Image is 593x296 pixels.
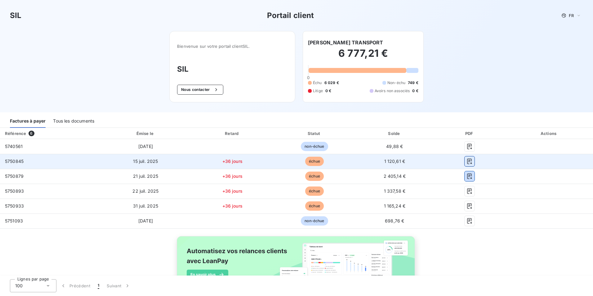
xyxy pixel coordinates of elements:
span: [DATE] [138,144,153,149]
span: 5750933 [5,203,24,209]
span: 1 165,24 € [384,203,406,209]
span: 15 juil. 2025 [133,159,158,164]
div: Actions [506,130,592,137]
span: 1 [98,283,99,289]
button: Précédent [56,279,94,292]
div: Tous les documents [53,115,94,128]
span: Avoirs non associés [375,88,410,94]
span: [DATE] [138,218,153,223]
span: échue [305,157,324,166]
span: 0 € [412,88,418,94]
span: 21 juil. 2025 [133,173,158,179]
h6: [PERSON_NAME] TRANSPORT [308,39,383,46]
h3: SIL [177,64,288,75]
span: non-échue [301,142,328,151]
div: Émise le [102,130,190,137]
span: +36 jours [222,203,243,209]
span: 100 [15,283,23,289]
span: 2 405,14 € [384,173,406,179]
div: Retard [192,130,273,137]
div: PDF [435,130,504,137]
span: 0 € [325,88,331,94]
h3: SIL [10,10,21,21]
div: Solde [356,130,433,137]
span: 5750893 [5,188,24,194]
span: échue [305,172,324,181]
span: FR [569,13,574,18]
button: Suivant [103,279,134,292]
span: Non-échu [387,80,405,86]
span: Litige [313,88,323,94]
span: échue [305,201,324,211]
h2: 6 777,21 € [308,47,418,66]
span: 698,76 € [385,218,404,223]
span: +36 jours [222,188,243,194]
span: 0 [307,75,310,80]
div: Référence [5,131,26,136]
span: non-échue [301,216,328,226]
span: 1 120,61 € [384,159,405,164]
span: 49,88 € [386,144,403,149]
span: 749 € [408,80,418,86]
span: 6 029 € [324,80,339,86]
span: Échu [313,80,322,86]
button: Nous contacter [177,85,223,95]
span: échue [305,186,324,196]
span: 5751093 [5,218,23,223]
span: 5740561 [5,144,23,149]
span: 6 [29,131,34,136]
button: 1 [94,279,103,292]
span: +36 jours [222,159,243,164]
span: 31 juil. 2025 [133,203,158,209]
span: 1 337,58 € [384,188,406,194]
div: Statut [275,130,354,137]
div: Factures à payer [10,115,46,128]
span: 22 juil. 2025 [132,188,158,194]
span: Bienvenue sur votre portail client SIL . [177,44,288,49]
span: 5750879 [5,173,24,179]
span: 5750845 [5,159,24,164]
h3: Portail client [267,10,314,21]
span: +36 jours [222,173,243,179]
